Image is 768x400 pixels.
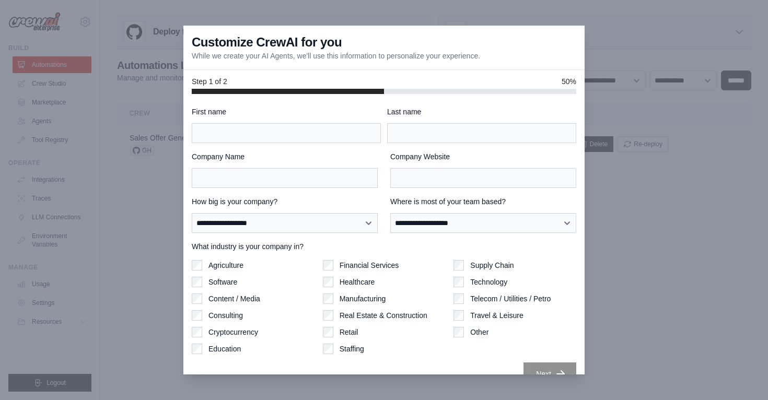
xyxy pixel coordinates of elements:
[340,344,364,354] label: Staffing
[208,310,243,321] label: Consulting
[470,310,523,321] label: Travel & Leisure
[192,51,480,61] p: While we create your AI Agents, we'll use this information to personalize your experience.
[523,362,576,385] button: Next
[192,241,576,252] label: What industry is your company in?
[470,260,514,270] label: Supply Chain
[340,327,358,337] label: Retail
[192,107,381,117] label: First name
[192,34,342,51] h3: Customize CrewAI for you
[208,344,241,354] label: Education
[192,76,227,87] span: Step 1 of 2
[208,327,258,337] label: Cryptocurrency
[340,260,399,270] label: Financial Services
[208,293,260,304] label: Content / Media
[562,76,576,87] span: 50%
[192,151,378,162] label: Company Name
[390,151,576,162] label: Company Website
[470,293,551,304] label: Telecom / Utilities / Petro
[340,310,427,321] label: Real Estate & Construction
[340,293,386,304] label: Manufacturing
[208,277,237,287] label: Software
[470,327,488,337] label: Other
[208,260,243,270] label: Agriculture
[390,196,576,207] label: Where is most of your team based?
[470,277,507,287] label: Technology
[340,277,375,287] label: Healthcare
[387,107,576,117] label: Last name
[192,196,378,207] label: How big is your company?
